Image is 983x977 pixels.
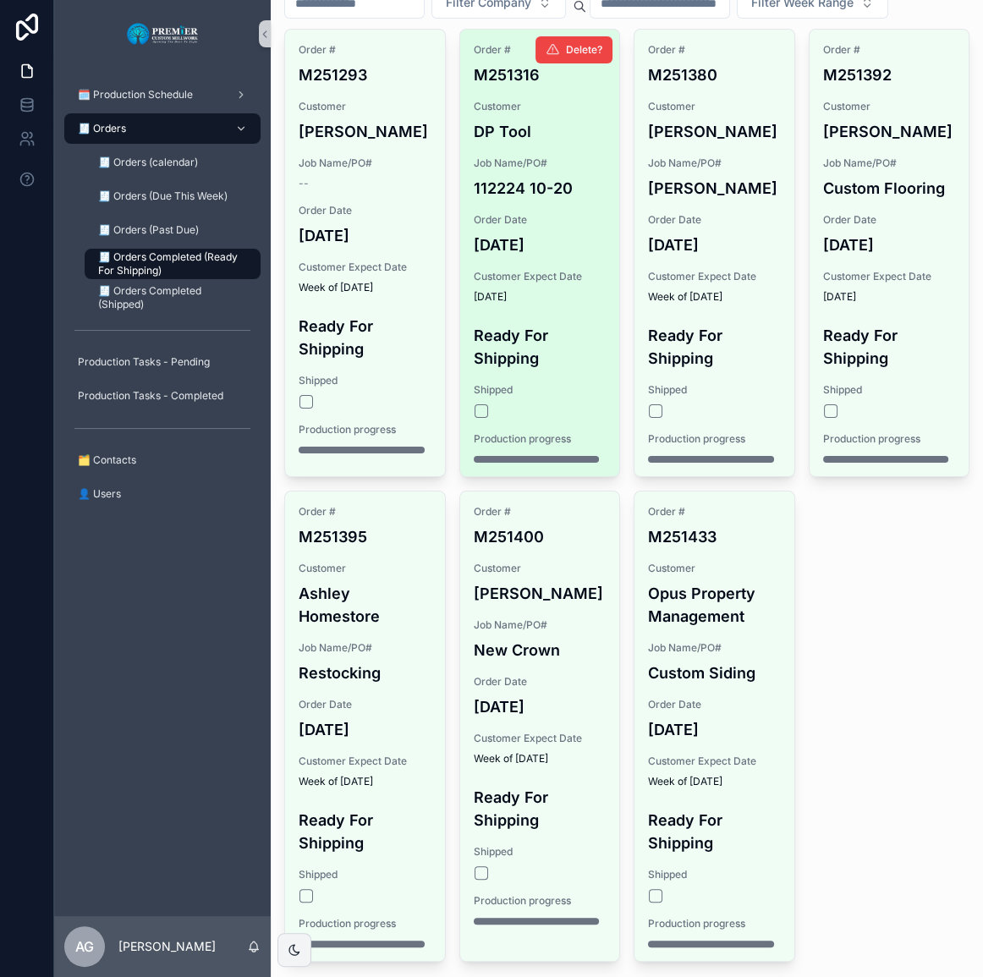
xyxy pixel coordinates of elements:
[64,479,261,509] a: 👤 Users
[474,786,607,832] h4: Ready For Shipping
[284,29,446,477] a: Order #M251293Customer[PERSON_NAME]Job Name/PO#--Order Date[DATE]Customer Expect DateWeek of [DAT...
[299,718,431,741] h4: [DATE]
[64,381,261,411] a: Production Tasks - Completed
[85,249,261,279] a: 🧾 Orders Completed (Ready For Shipping)
[75,936,94,957] span: AG
[809,29,970,477] a: Order #M251392Customer[PERSON_NAME]Job Name/PO#Custom FlooringOrder Date[DATE]Customer Expect Dat...
[648,270,781,283] span: Customer Expect Date
[648,383,781,397] span: Shipped
[823,213,956,227] span: Order Date
[648,755,781,768] span: Customer Expect Date
[299,120,431,143] h4: [PERSON_NAME]
[299,43,431,57] span: Order #
[299,582,431,628] h4: Ashley Homestore
[299,281,431,294] span: Week of [DATE]
[118,938,216,955] p: [PERSON_NAME]
[98,189,228,203] span: 🧾 Orders (Due This Week)
[648,582,781,628] h4: Opus Property Management
[648,213,781,227] span: Order Date
[78,487,121,501] span: 👤 Users
[648,233,781,256] h4: [DATE]
[648,177,781,200] h4: [PERSON_NAME]
[474,156,607,170] span: Job Name/PO#
[648,120,781,143] h4: [PERSON_NAME]
[299,562,431,575] span: Customer
[459,491,621,962] a: Order #M251400Customer[PERSON_NAME]Job Name/PO#New CrownOrder Date[DATE]Customer Expect DateWeek ...
[823,120,956,143] h4: [PERSON_NAME]
[648,100,781,113] span: Customer
[648,641,781,655] span: Job Name/PO#
[299,775,431,788] span: Week of [DATE]
[634,29,795,477] a: Order #M251380Customer[PERSON_NAME]Job Name/PO#[PERSON_NAME]Order Date[DATE]Customer Expect DateW...
[634,491,795,962] a: Order #M251433CustomerOpus Property ManagementJob Name/PO#Custom SidingOrder Date[DATE]Customer E...
[474,525,607,548] h4: M251400
[474,675,607,689] span: Order Date
[474,845,607,859] span: Shipped
[474,582,607,605] h4: [PERSON_NAME]
[299,315,431,360] h4: Ready For Shipping
[299,868,431,881] span: Shipped
[648,432,781,446] span: Production progress
[299,809,431,854] h4: Ready For Shipping
[299,423,431,436] span: Production progress
[98,223,199,237] span: 🧾 Orders (Past Due)
[648,156,781,170] span: Job Name/PO#
[64,347,261,377] a: Production Tasks - Pending
[648,698,781,711] span: Order Date
[299,755,431,768] span: Customer Expect Date
[54,68,271,531] div: scrollable content
[648,562,781,575] span: Customer
[98,284,244,311] span: 🧾 Orders Completed (Shipped)
[299,177,309,190] span: --
[823,233,956,256] h4: [DATE]
[78,88,193,102] span: 🗓️ Production Schedule
[474,100,607,113] span: Customer
[474,324,607,370] h4: Ready For Shipping
[78,453,136,467] span: 🗂️ Contacts
[823,383,956,397] span: Shipped
[78,355,210,369] span: Production Tasks - Pending
[823,100,956,113] span: Customer
[823,43,956,57] span: Order #
[648,525,781,548] h4: M251433
[648,43,781,57] span: Order #
[64,80,261,110] a: 🗓️ Production Schedule
[78,389,223,403] span: Production Tasks - Completed
[474,290,607,304] span: [DATE]
[85,181,261,211] a: 🧾 Orders (Due This Week)
[85,147,261,178] a: 🧾 Orders (calendar)
[823,290,956,304] span: [DATE]
[98,250,244,277] span: 🧾 Orders Completed (Ready For Shipping)
[474,270,607,283] span: Customer Expect Date
[299,917,431,930] span: Production progress
[474,177,607,200] h4: 112224 10-20
[648,661,781,684] h4: Custom Siding
[648,324,781,370] h4: Ready For Shipping
[299,661,431,684] h4: Restocking
[299,63,431,86] h4: M251293
[648,505,781,519] span: Order #
[474,562,607,575] span: Customer
[823,324,956,370] h4: Ready For Shipping
[299,224,431,247] h4: [DATE]
[299,505,431,519] span: Order #
[648,718,781,741] h4: [DATE]
[823,432,956,446] span: Production progress
[474,432,607,446] span: Production progress
[299,698,431,711] span: Order Date
[64,113,261,144] a: 🧾 Orders
[78,122,126,135] span: 🧾 Orders
[648,868,781,881] span: Shipped
[823,270,956,283] span: Customer Expect Date
[474,233,607,256] h4: [DATE]
[566,43,602,57] span: Delete?
[474,894,607,908] span: Production progress
[823,63,956,86] h4: M251392
[299,261,431,274] span: Customer Expect Date
[474,213,607,227] span: Order Date
[474,63,607,86] h4: M251316
[64,445,261,475] a: 🗂️ Contacts
[648,290,781,304] span: Week of [DATE]
[474,639,607,661] h4: New Crown
[474,618,607,632] span: Job Name/PO#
